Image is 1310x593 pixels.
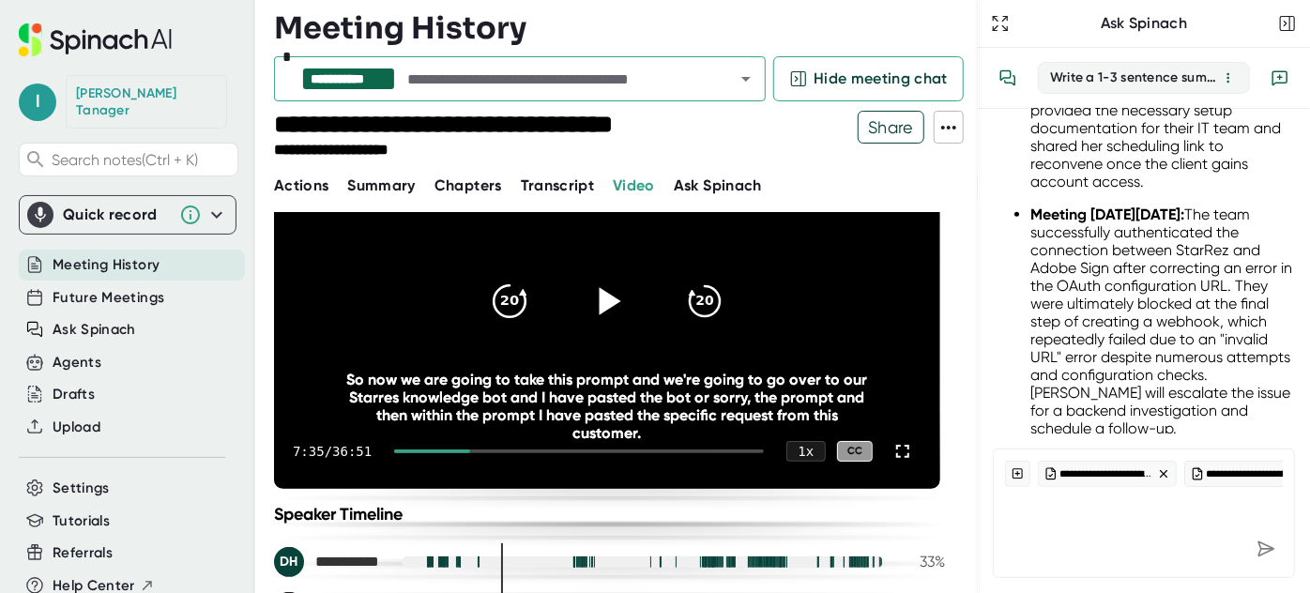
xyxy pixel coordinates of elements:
button: Video [613,175,655,197]
div: 33 % [898,553,945,570]
div: DH [274,547,304,577]
span: Share [859,111,923,144]
h3: Meeting History [274,10,526,46]
button: Ask Spinach [674,175,762,197]
span: Hide meeting chat [814,68,948,90]
button: Actions [274,175,328,197]
span: Summary [347,176,415,194]
div: Speaker Timeline [274,504,945,525]
button: Transcript [521,175,595,197]
span: l [19,84,56,121]
span: Video [613,176,655,194]
span: Ask Spinach [674,176,762,194]
button: Settings [53,478,110,499]
div: Write a 1-3 sentence summary of each meeting [1050,69,1219,86]
div: 7:35 / 36:51 [293,444,372,459]
button: Agents [53,352,101,373]
div: 1 x [786,441,826,462]
button: Upload [53,417,100,438]
strong: Meeting [DATE][DATE]: [1030,205,1184,223]
span: Actions [274,176,328,194]
div: Ask Spinach [1013,14,1274,33]
span: Search notes (Ctrl + K) [52,151,233,169]
div: Send message [1249,532,1283,566]
p: The team successfully authenticated the connection between StarRez and Adobe Sign after correctin... [1030,205,1295,437]
div: Quick record [27,196,228,234]
button: Share [858,111,924,144]
button: Meeting History [53,254,160,276]
button: Close conversation sidebar [1274,10,1301,37]
div: Quick record [63,205,170,224]
button: Ask Spinach [53,319,136,341]
span: Chapters [434,176,502,194]
div: Laura Tanager [76,85,217,118]
button: View conversation history [989,59,1027,97]
button: Chapters [434,175,502,197]
div: Deborah Ham [274,547,387,577]
span: Transcript [521,176,595,194]
button: Hide meeting chat [773,56,964,101]
button: Open [733,66,759,92]
button: Summary [347,175,415,197]
button: Expand to Ask Spinach page [987,10,1013,37]
button: Referrals [53,542,113,564]
button: Drafts [53,384,95,405]
button: Tutorials [53,510,110,532]
div: So now we are going to take this prompt and we're going to go over to our Starres knowledge bot a... [341,371,874,442]
button: Future Meetings [53,287,164,309]
button: New conversation [1261,59,1299,97]
div: CC [837,441,873,463]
